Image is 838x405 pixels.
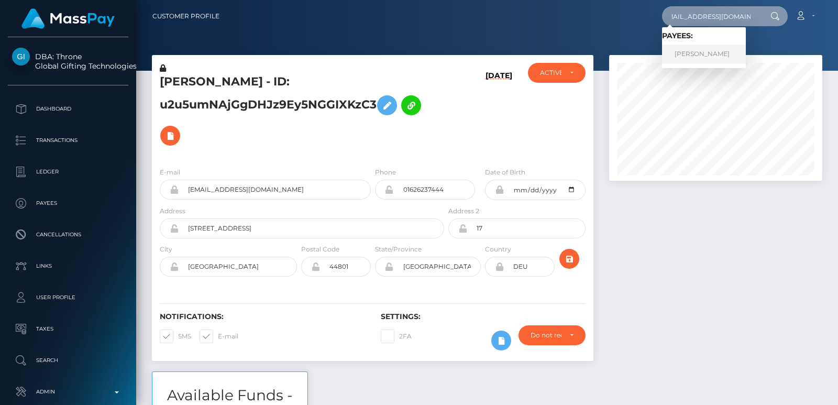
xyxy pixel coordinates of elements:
[160,206,185,216] label: Address
[381,330,412,343] label: 2FA
[8,127,128,154] a: Transactions
[12,321,124,337] p: Taxes
[662,6,760,26] input: Search...
[12,384,124,400] p: Admin
[12,353,124,368] p: Search
[662,45,746,64] a: [PERSON_NAME]
[8,347,128,374] a: Search
[381,312,586,321] h6: Settings:
[375,168,396,177] label: Phone
[8,316,128,342] a: Taxes
[8,379,128,405] a: Admin
[485,245,511,254] label: Country
[662,31,746,40] h6: Payees:
[528,63,586,83] button: ACTIVE
[540,69,562,77] div: ACTIVE
[519,325,586,345] button: Do not require
[200,330,238,343] label: E-mail
[160,245,172,254] label: City
[12,133,124,148] p: Transactions
[8,52,128,71] span: DBA: Throne Global Gifting Technologies Inc
[8,190,128,216] a: Payees
[8,222,128,248] a: Cancellations
[160,168,180,177] label: E-mail
[160,74,438,151] h5: [PERSON_NAME] - ID: u2u5umNAjGgDHJz9Ey5NGGIXKzC3
[160,312,365,321] h6: Notifications:
[21,8,115,29] img: MassPay Logo
[160,330,191,343] label: SMS
[12,48,30,65] img: Global Gifting Technologies Inc
[12,290,124,305] p: User Profile
[8,96,128,122] a: Dashboard
[152,5,219,27] a: Customer Profile
[12,164,124,180] p: Ledger
[531,331,561,340] div: Do not require
[12,101,124,117] p: Dashboard
[448,206,479,216] label: Address 2
[12,258,124,274] p: Links
[301,245,339,254] label: Postal Code
[12,195,124,211] p: Payees
[485,168,525,177] label: Date of Birth
[8,253,128,279] a: Links
[8,284,128,311] a: User Profile
[375,245,422,254] label: State/Province
[8,159,128,185] a: Ledger
[486,71,512,155] h6: [DATE]
[12,227,124,243] p: Cancellations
